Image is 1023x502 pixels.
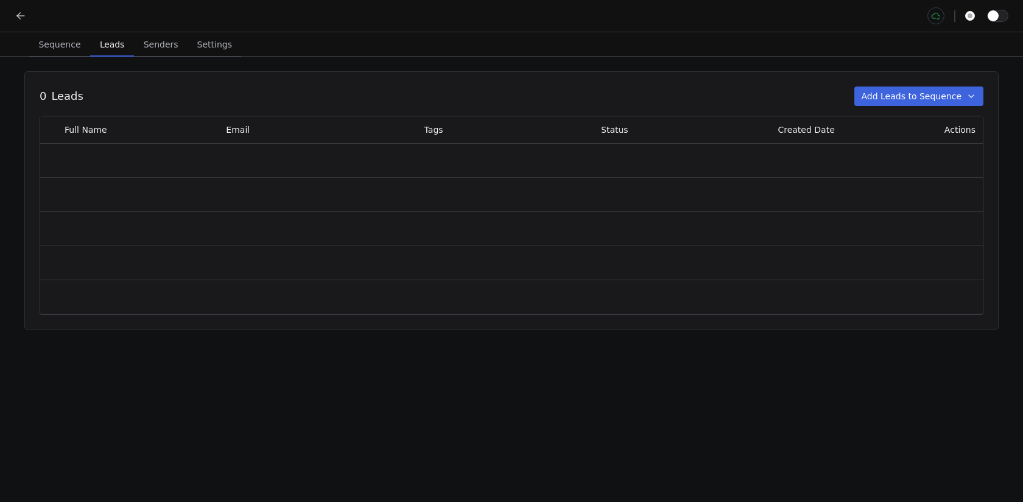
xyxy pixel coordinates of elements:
span: Status [601,125,628,135]
span: Sequence [33,36,85,53]
span: Actions [944,125,976,135]
span: Leads [95,36,129,53]
span: Email [226,125,250,135]
span: Created Date [778,125,834,135]
span: Tags [424,125,443,135]
span: Senders [139,36,183,53]
span: Full Name [65,124,107,136]
span: Leads [51,88,83,104]
span: 0 [40,88,46,104]
button: Add Leads to Sequence [854,87,984,106]
span: Settings [192,36,237,53]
